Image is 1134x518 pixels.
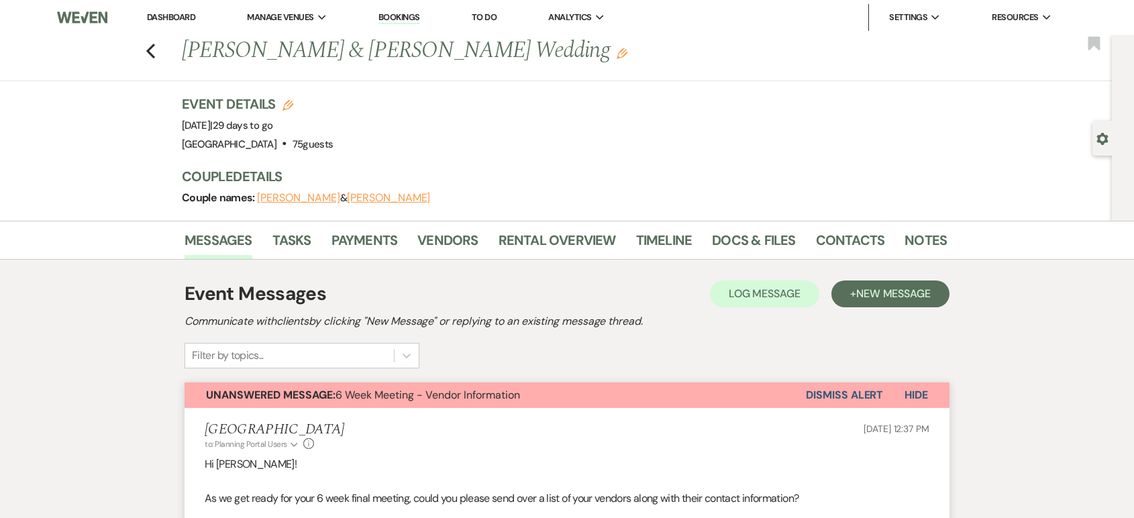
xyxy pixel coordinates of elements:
[206,388,336,402] strong: Unanswered Message:
[816,229,885,259] a: Contacts
[210,119,272,132] span: |
[247,11,313,24] span: Manage Venues
[182,95,333,113] h3: Event Details
[185,229,252,259] a: Messages
[331,229,398,259] a: Payments
[806,382,883,408] button: Dismiss Alert
[856,287,931,301] span: New Message
[378,11,420,24] a: Bookings
[205,439,287,450] span: to: Planning Portal Users
[347,193,430,203] button: [PERSON_NAME]
[205,421,345,438] h5: [GEOGRAPHIC_DATA]
[272,229,311,259] a: Tasks
[864,423,929,435] span: [DATE] 12:37 PM
[883,382,949,408] button: Hide
[548,11,591,24] span: Analytics
[636,229,692,259] a: Timeline
[205,457,297,471] span: Hi [PERSON_NAME]!
[905,229,947,259] a: Notes
[293,138,333,151] span: 75 guests
[182,35,783,67] h1: [PERSON_NAME] & [PERSON_NAME] Wedding
[499,229,616,259] a: Rental Overview
[57,3,108,32] img: Weven Logo
[992,11,1038,24] span: Resources
[182,167,933,186] h3: Couple Details
[729,287,801,301] span: Log Message
[185,280,326,308] h1: Event Messages
[257,191,430,205] span: &
[617,47,627,59] button: Edit
[182,191,257,205] span: Couple names:
[147,11,195,23] a: Dashboard
[889,11,927,24] span: Settings
[905,388,928,402] span: Hide
[257,193,340,203] button: [PERSON_NAME]
[185,382,806,408] button: Unanswered Message:6 Week Meeting - Vendor Information
[205,438,300,450] button: to: Planning Portal Users
[182,119,272,132] span: [DATE]
[831,280,949,307] button: +New Message
[206,388,520,402] span: 6 Week Meeting - Vendor Information
[182,138,276,151] span: [GEOGRAPHIC_DATA]
[185,313,949,329] h2: Communicate with clients by clicking "New Message" or replying to an existing message thread.
[417,229,478,259] a: Vendors
[205,491,798,505] span: As we get ready for your 6 week final meeting, could you please send over a list of your vendors ...
[710,280,819,307] button: Log Message
[192,348,264,364] div: Filter by topics...
[213,119,273,132] span: 29 days to go
[472,11,497,23] a: To Do
[712,229,795,259] a: Docs & Files
[1096,132,1109,144] button: Open lead details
